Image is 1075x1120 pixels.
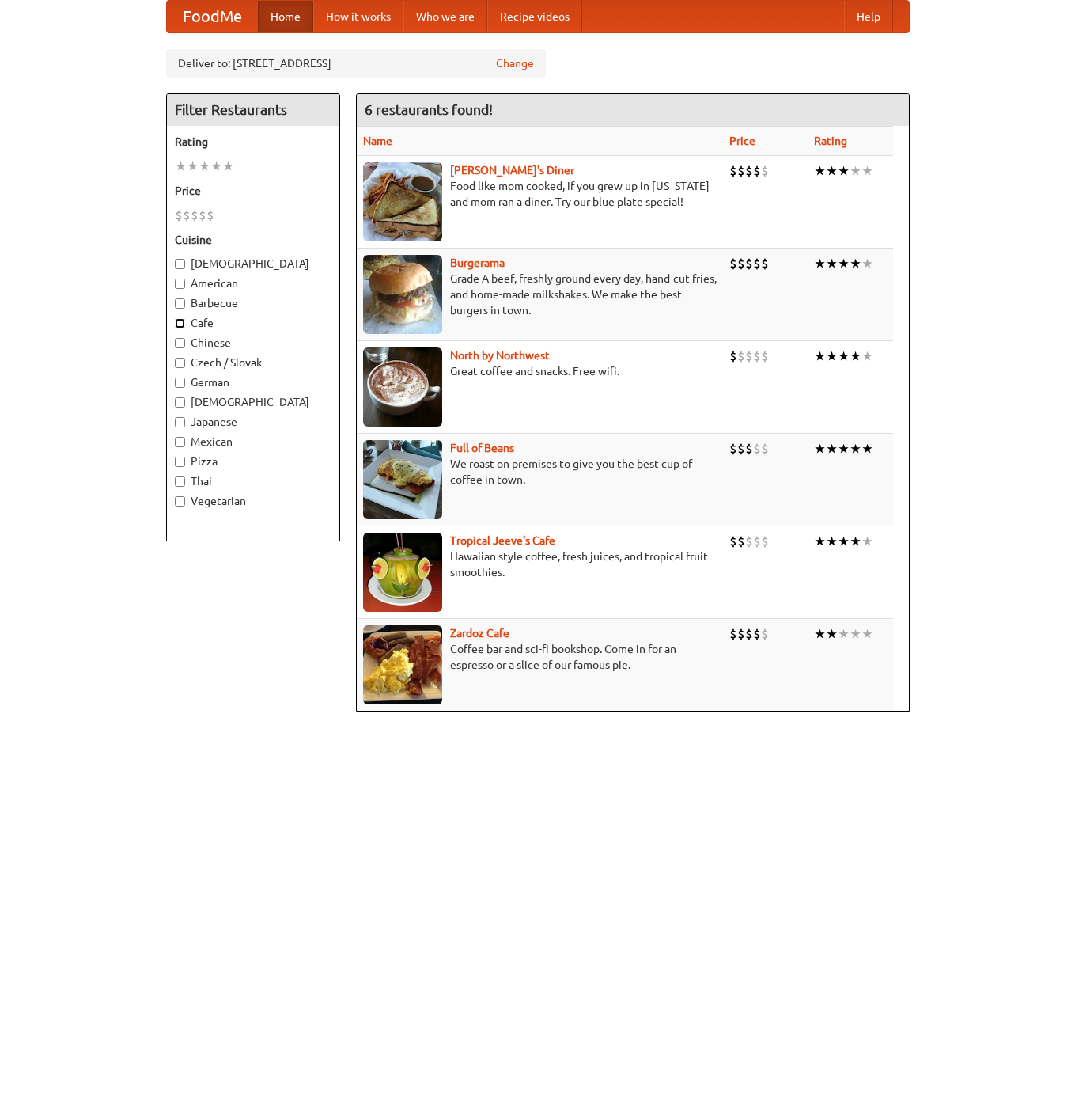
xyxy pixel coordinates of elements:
[861,440,873,457] li: ★
[850,625,861,643] li: ★
[761,533,769,550] li: $
[850,347,861,365] li: ★
[175,355,331,370] label: Czech / Slovak
[175,394,331,410] label: [DEMOGRAPHIC_DATA]
[745,255,753,272] li: $
[838,347,850,365] li: ★
[761,347,769,365] li: $
[753,533,761,550] li: $
[737,347,745,365] li: $
[363,135,392,147] a: Name
[737,625,745,643] li: $
[175,457,185,467] input: Pizza
[729,135,755,147] a: Price
[210,158,222,175] li: ★
[761,255,769,272] li: $
[363,363,717,379] p: Great coffee and snacks. Free wifi.
[191,207,199,224] li: $
[745,440,753,457] li: $
[861,347,873,365] li: ★
[737,162,745,180] li: $
[450,349,550,362] a: North by Northwest
[737,533,745,550] li: $
[450,627,509,640] a: Zardoz Cafe
[175,473,331,489] label: Thai
[313,1,403,32] a: How it works
[363,440,442,519] img: beans.jpg
[729,255,737,272] li: $
[175,318,185,328] input: Cafe
[363,533,442,612] img: jeeves.jpg
[826,255,838,272] li: ★
[753,255,761,272] li: $
[729,533,737,550] li: $
[826,347,838,365] li: ★
[814,440,826,457] li: ★
[363,255,442,334] img: burgerama.jpg
[753,162,761,180] li: $
[363,178,717,210] p: Food like mom cooked, if you grew up in [US_STATE] and mom ran a diner. Try our blue plate special!
[861,625,873,643] li: ★
[737,255,745,272] li: $
[175,414,331,430] label: Japanese
[175,496,185,507] input: Vegetarian
[175,315,331,331] label: Cafe
[729,162,737,180] li: $
[761,625,769,643] li: $
[814,135,847,147] a: Rating
[745,162,753,180] li: $
[850,533,861,550] li: ★
[729,347,737,365] li: $
[363,625,442,704] img: zardoz.jpg
[175,279,185,289] input: American
[183,207,191,224] li: $
[838,440,850,457] li: ★
[838,625,850,643] li: ★
[175,437,185,447] input: Mexican
[175,338,185,348] input: Chinese
[745,625,753,643] li: $
[222,158,234,175] li: ★
[761,162,769,180] li: $
[450,256,505,269] b: Burgerama
[753,347,761,365] li: $
[814,347,826,365] li: ★
[838,162,850,180] li: ★
[175,183,331,199] h5: Price
[175,256,331,271] label: [DEMOGRAPHIC_DATA]
[861,162,873,180] li: ★
[850,162,861,180] li: ★
[826,440,838,457] li: ★
[814,162,826,180] li: ★
[450,442,514,454] a: Full of Beans
[363,162,442,241] img: sallys.jpg
[199,158,210,175] li: ★
[861,533,873,550] li: ★
[363,456,717,488] p: We roast on premises to give you the best cup of coffee in town.
[199,207,206,224] li: $
[826,533,838,550] li: ★
[838,533,850,550] li: ★
[175,378,185,388] input: German
[167,1,258,32] a: FoodMe
[729,625,737,643] li: $
[206,207,214,224] li: $
[403,1,487,32] a: Who we are
[175,374,331,390] label: German
[175,493,331,509] label: Vegetarian
[175,158,187,175] li: ★
[175,275,331,291] label: American
[175,134,331,150] h5: Rating
[175,335,331,351] label: Chinese
[175,207,183,224] li: $
[175,298,185,309] input: Barbecue
[365,102,493,117] ng-pluralize: 6 restaurants found!
[363,347,442,427] img: north.jpg
[166,49,546,78] div: Deliver to: [STREET_ADDRESS]
[814,533,826,550] li: ★
[175,476,185,487] input: Thai
[814,625,826,643] li: ★
[363,549,717,580] p: Hawaiian style coffee, fresh juices, and tropical fruit smoothies.
[814,255,826,272] li: ★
